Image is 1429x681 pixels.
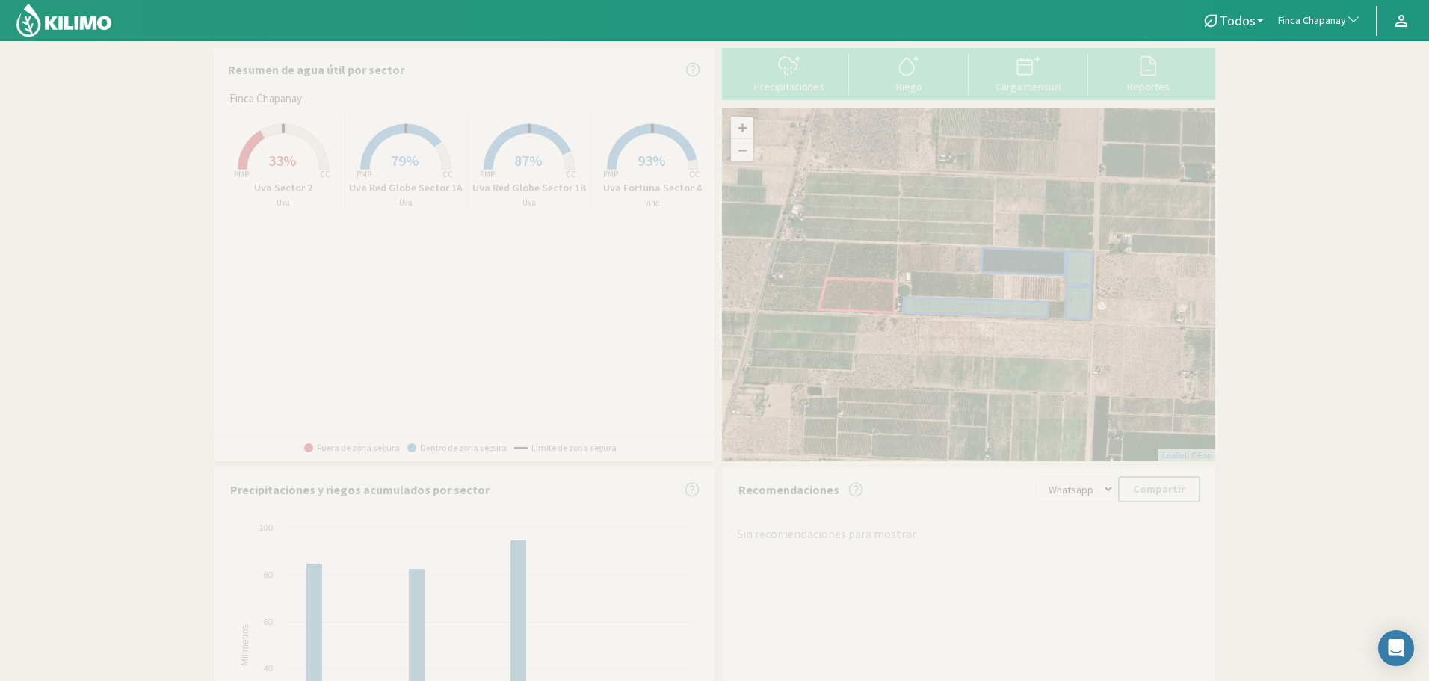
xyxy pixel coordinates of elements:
p: Uva Red Globe Sector 1B [468,180,590,196]
p: Precipitaciones y riegos acumulados por sector [230,481,490,499]
tspan: CC [566,169,576,179]
text: Milímetros [240,625,250,666]
p: Uva Fortuna Sector 4 [591,180,714,196]
span: 33% [268,151,296,170]
tspan: CC [320,169,330,179]
div: Carga mensual [973,81,1084,92]
span: 87% [514,151,542,170]
span: Finca Chapanay [229,90,302,108]
img: Kilimo [15,2,113,38]
p: Recomendaciones [738,481,839,499]
text: 40 [264,664,273,673]
a: Leaflet [1162,451,1187,460]
p: Uva Sector 2 [222,180,345,196]
div: | © [1158,449,1215,462]
a: Zoom out [731,139,753,161]
div: Reportes [1093,81,1203,92]
a: Esri [1197,451,1212,460]
text: 60 [264,617,273,626]
tspan: PMP [603,169,618,179]
button: Riego [849,53,969,93]
p: Uva [468,197,590,209]
span: 79% [391,151,419,170]
text: 80 [264,570,273,579]
p: Uva [345,197,468,209]
span: Finca Chapanay [1278,13,1346,28]
tspan: PMP [357,169,371,179]
tspan: PMP [234,169,249,179]
button: Precipitaciones [729,53,849,93]
p: vine [591,197,714,209]
tspan: PMP [480,169,495,179]
text: 100 [259,523,273,532]
span: Límite de zona segura [514,443,617,453]
span: Fuera de zona segura [304,443,400,453]
button: Finca Chapanay [1271,4,1368,37]
span: 93% [638,151,665,170]
div: Riego [854,81,964,92]
button: Reportes [1088,53,1208,93]
a: Zoom in [731,117,753,139]
p: Uva [222,197,345,209]
tspan: CC [443,169,454,179]
div: Open Intercom Messenger [1378,630,1414,666]
span: Dentro de zona segura [407,443,507,453]
p: Resumen de agua útil por sector [228,61,404,78]
span: Todos [1220,13,1256,28]
button: Carga mensual [969,53,1088,93]
div: Precipitaciones [734,81,845,92]
p: Uva Red Globe Sector 1A [345,180,468,196]
tspan: CC [689,169,700,179]
div: Sin recomendaciones para mostrar [737,525,1200,543]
